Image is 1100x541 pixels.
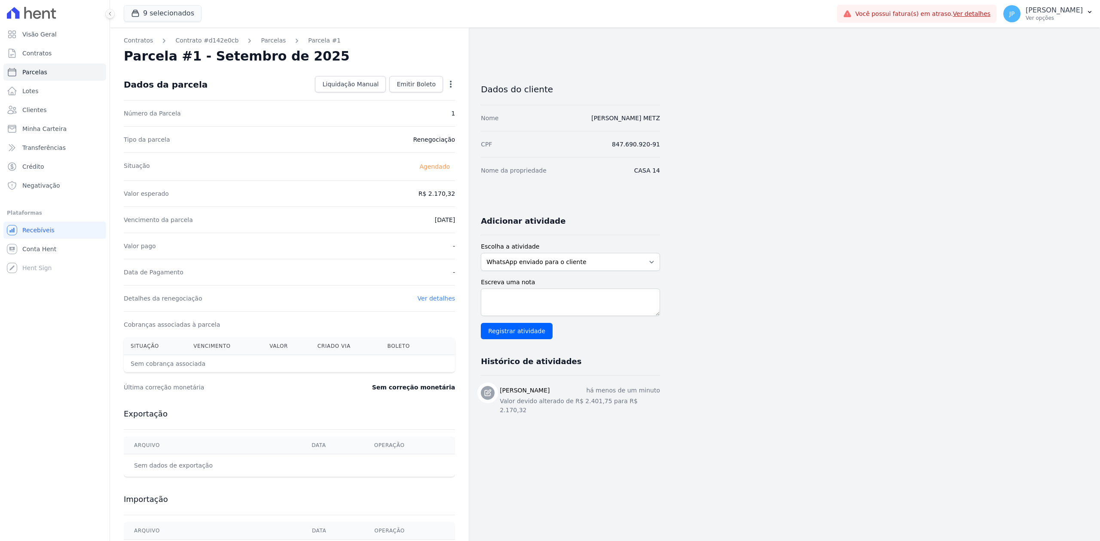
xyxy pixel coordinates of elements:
dt: Última correção monetária [124,383,320,392]
th: Arquivo [124,522,302,540]
span: Minha Carteira [22,125,67,133]
span: Liquidação Manual [322,80,379,88]
dt: Detalhes da renegociação [124,294,202,303]
dt: Tipo da parcela [124,135,170,144]
th: Situação [124,337,186,355]
div: Dados da parcela [124,79,208,90]
a: Negativação [3,177,106,194]
span: Contratos [22,49,52,58]
a: Ver detalhes [953,10,991,17]
th: Arquivo [124,437,301,454]
th: Data [301,437,364,454]
dd: R$ 2.170,32 [419,189,455,198]
dt: Situação [124,161,150,172]
dt: Vencimento da parcela [124,216,193,224]
a: Parcelas [261,36,286,45]
dt: Número da Parcela [124,109,181,118]
dt: Cobranças associadas à parcela [124,320,220,329]
th: Vencimento [186,337,263,355]
button: 9 selecionados [124,5,202,21]
a: Contratos [124,36,153,45]
span: Você possui fatura(s) em atraso. [855,9,990,18]
span: Recebíveis [22,226,55,234]
th: Criado via [311,337,381,355]
p: [PERSON_NAME] [1026,6,1083,15]
dd: - [453,268,455,277]
div: Plataformas [7,208,103,218]
a: Contrato #d142e0cb [175,36,238,45]
dt: CPF [481,140,492,149]
th: Operação [364,522,455,540]
dd: Renegociação [413,135,455,144]
a: Recebíveis [3,222,106,239]
a: Emitir Boleto [389,76,443,92]
dt: Valor esperado [124,189,169,198]
th: Operação [364,437,455,454]
dt: Valor pago [124,242,156,250]
dd: - [453,242,455,250]
p: há menos de um minuto [586,386,660,395]
h3: Exportação [124,409,455,419]
a: Parcelas [3,64,106,81]
p: Ver opções [1026,15,1083,21]
a: Transferências [3,139,106,156]
h3: Importação [124,494,455,505]
dd: CASA 14 [634,166,660,175]
a: Ver detalhes [418,295,455,302]
span: Negativação [22,181,60,190]
a: Parcela #1 [308,36,341,45]
span: Crédito [22,162,44,171]
span: Agendado [414,161,455,172]
a: [PERSON_NAME] METZ [591,115,660,122]
a: Minha Carteira [3,120,106,137]
dd: 847.690.920-91 [612,140,660,149]
a: Crédito [3,158,106,175]
th: Valor [263,337,311,355]
h3: Histórico de atividades [481,356,581,367]
h3: Adicionar atividade [481,216,565,226]
td: Sem dados de exportação [124,454,301,477]
h3: [PERSON_NAME] [500,386,550,395]
p: Valor devido alterado de R$ 2.401,75 para R$ 2.170,32 [500,397,660,415]
span: Parcelas [22,68,47,76]
nav: Breadcrumb [124,36,455,45]
th: Sem cobrança associada [124,355,381,373]
span: Conta Hent [22,245,56,253]
th: Boleto [381,337,435,355]
button: JP [PERSON_NAME] Ver opções [996,2,1100,26]
span: Clientes [22,106,46,114]
th: Data [302,522,364,540]
a: Lotes [3,82,106,100]
span: JP [1009,11,1015,17]
h2: Parcela #1 - Setembro de 2025 [124,49,350,64]
a: Contratos [3,45,106,62]
input: Registrar atividade [481,323,553,339]
dt: Nome [481,114,498,122]
h3: Dados do cliente [481,84,660,94]
a: Visão Geral [3,26,106,43]
a: Conta Hent [3,240,106,258]
dd: [DATE] [435,216,455,224]
dt: Data de Pagamento [124,268,183,277]
a: Liquidação Manual [315,76,386,92]
dd: Sem correção monetária [372,383,455,392]
label: Escreva uma nota [481,278,660,287]
span: Transferências [22,143,66,152]
a: Clientes [3,101,106,119]
dd: 1 [451,109,455,118]
span: Visão Geral [22,30,57,39]
dt: Nome da propriedade [481,166,547,175]
span: Lotes [22,87,39,95]
label: Escolha a atividade [481,242,660,251]
span: Emitir Boleto [397,80,436,88]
